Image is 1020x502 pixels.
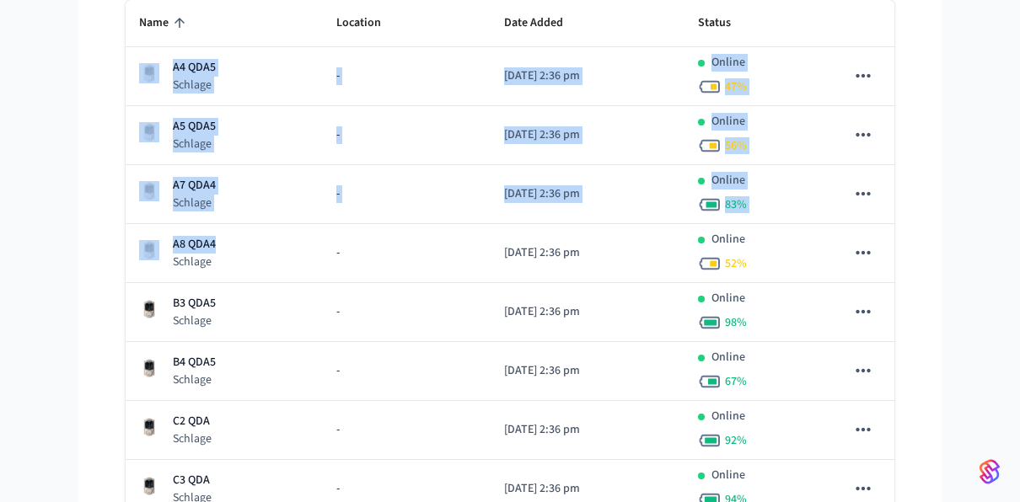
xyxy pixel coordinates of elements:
[336,480,340,498] span: -
[173,136,216,152] p: Schlage
[504,126,671,144] p: [DATE] 2:36 pm
[725,373,747,390] span: 67 %
[711,113,745,131] p: Online
[173,472,212,489] p: C3 QDA
[711,172,745,190] p: Online
[173,295,216,312] p: B3 QDA5
[504,421,671,439] p: [DATE] 2:36 pm
[504,10,585,36] span: Date Added
[711,467,745,484] p: Online
[173,77,216,93] p: Schlage
[139,476,159,496] img: Schlage Sense Smart Deadbolt with Camelot Trim, Front
[336,303,340,321] span: -
[725,314,747,331] span: 98 %
[336,67,340,85] span: -
[336,185,340,203] span: -
[698,10,753,36] span: Status
[173,195,216,211] p: Schlage
[980,458,1000,485] img: SeamLogoGradient.69752ec5.svg
[139,240,159,260] img: Schlage Sense Smart Deadbolt with Camelot Trim, Front
[139,63,159,83] img: Schlage Sense Smart Deadbolt with Camelot Trim, Front
[139,358,159,378] img: Schlage Sense Smart Deadbolt with Camelot Trim, Front
[173,312,216,329] p: Schlage
[173,118,216,136] p: A5 QDA5
[504,244,671,262] p: [DATE] 2:36 pm
[711,54,745,72] p: Online
[504,362,671,380] p: [DATE] 2:36 pm
[139,181,159,201] img: Schlage Sense Smart Deadbolt with Camelot Trim, Front
[725,255,747,272] span: 52 %
[725,78,747,95] span: 47 %
[139,10,191,36] span: Name
[725,196,747,213] span: 83 %
[504,67,671,85] p: [DATE] 2:36 pm
[173,59,216,77] p: A4 QDA5
[711,349,745,366] p: Online
[336,362,340,380] span: -
[173,354,216,371] p: B4 QDA5
[173,236,216,254] p: A8 QDA4
[173,413,212,430] p: C2 QDA
[336,126,340,144] span: -
[504,303,671,321] p: [DATE] 2:36 pm
[504,480,671,498] p: [DATE] 2:36 pm
[711,408,745,425] p: Online
[139,122,159,142] img: Schlage Sense Smart Deadbolt with Camelot Trim, Front
[139,299,159,319] img: Schlage Sense Smart Deadbolt with Camelot Trim, Front
[173,177,216,195] p: A7 QDA4
[336,421,340,439] span: -
[173,254,216,270] p: Schlage
[173,371,216,388] p: Schlage
[504,185,671,203] p: [DATE] 2:36 pm
[336,10,403,36] span: Location
[725,137,747,154] span: 56 %
[711,231,745,248] p: Online
[336,244,340,262] span: -
[711,290,745,307] p: Online
[725,432,747,449] span: 92 %
[173,430,212,447] p: Schlage
[139,417,159,437] img: Schlage Sense Smart Deadbolt with Camelot Trim, Front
